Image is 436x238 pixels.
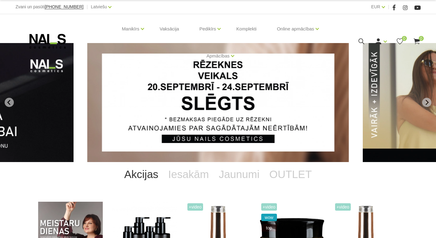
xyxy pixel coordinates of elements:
[15,3,83,11] div: Zvani un pasūti
[371,3,380,10] a: EUR
[214,162,264,187] a: Jaunumi
[261,203,277,211] span: +Video
[206,44,230,68] a: Apmācības
[264,162,317,187] a: OUTLET
[122,17,139,41] a: Manikīrs
[45,5,83,9] a: [PHONE_NUMBER]
[155,14,184,44] a: Vaksācija
[402,36,407,41] span: 0
[199,17,216,41] a: Pedikīrs
[91,3,107,10] a: Latviešu
[413,38,421,45] a: 0
[231,14,262,44] a: Komplekti
[419,36,424,41] span: 0
[163,162,214,187] a: Iesakām
[277,17,314,41] a: Online apmācības
[119,162,163,187] a: Akcijas
[5,98,14,107] button: Go to last slide
[396,38,404,45] a: 0
[187,203,203,211] span: +Video
[335,203,351,211] span: +Video
[422,98,431,107] button: Next slide
[45,4,83,9] span: [PHONE_NUMBER]
[261,214,277,221] span: wow
[87,43,349,162] li: 1 of 13
[86,3,88,11] span: |
[261,224,277,232] span: top
[388,3,389,11] span: |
